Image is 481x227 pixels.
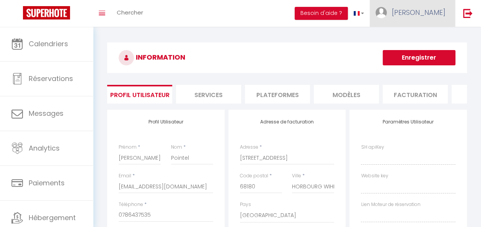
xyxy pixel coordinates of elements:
[383,50,455,65] button: Enregistrer
[383,85,448,104] li: Facturation
[171,144,182,151] label: Nom
[292,172,301,180] label: Ville
[361,172,388,180] label: Website key
[107,42,467,73] h3: INFORMATION
[107,85,172,104] li: Profil Utilisateur
[29,109,64,118] span: Messages
[392,8,445,17] span: [PERSON_NAME]
[176,85,241,104] li: Services
[29,39,68,49] span: Calendriers
[314,85,379,104] li: MODÈLES
[240,201,251,208] label: Pays
[463,8,473,18] img: logout
[23,6,70,19] img: Super Booking
[29,74,73,83] span: Réservations
[119,201,143,208] label: Téléphone
[119,144,137,151] label: Prénom
[245,85,310,104] li: Plateformes
[375,7,387,18] img: ...
[119,119,213,125] h4: Profil Utilisateur
[240,144,258,151] label: Adresse
[29,213,76,222] span: Hébergement
[29,178,65,188] span: Paiements
[361,144,384,151] label: SH apiKey
[295,7,348,20] button: Besoin d'aide ?
[119,172,131,180] label: Email
[361,201,420,208] label: Lien Moteur de réservation
[240,172,268,180] label: Code postal
[240,119,334,125] h4: Adresse de facturation
[29,143,60,153] span: Analytics
[361,119,455,125] h4: Paramètres Utilisateur
[117,8,143,16] span: Chercher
